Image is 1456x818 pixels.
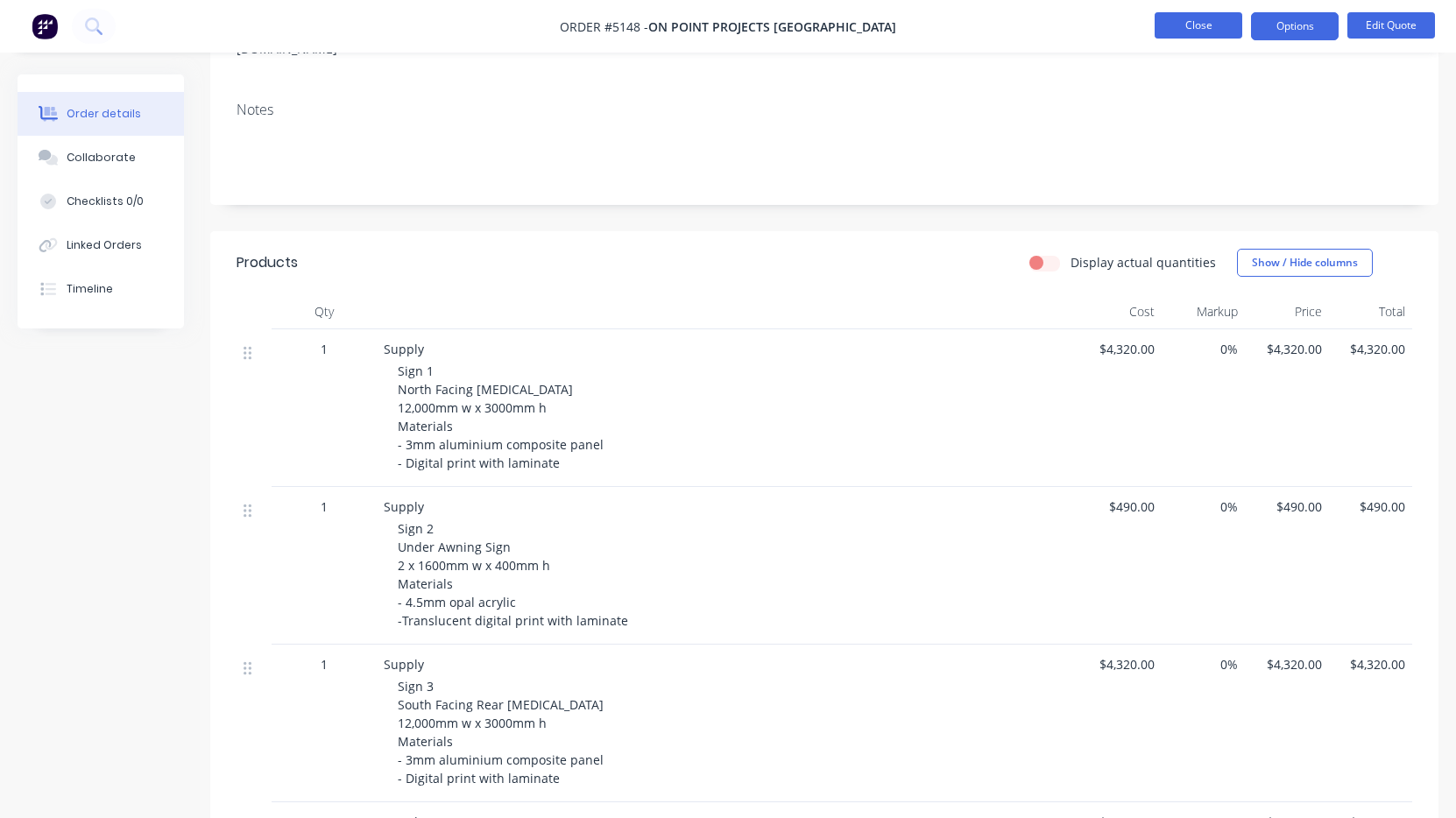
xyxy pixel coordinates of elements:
[1237,249,1373,277] button: Show / Hide columns
[67,237,142,253] div: Linked Orders
[1245,294,1329,329] div: Price
[18,136,184,180] button: Collaborate
[67,106,141,122] div: Order details
[384,341,424,357] span: Supply
[1085,497,1155,516] span: $490.00
[1169,497,1239,516] span: 0%
[18,92,184,136] button: Order details
[384,656,424,673] span: Supply
[1251,12,1339,40] button: Options
[67,194,144,209] div: Checklists 0/0
[67,281,113,297] div: Timeline
[237,102,1412,118] div: Notes
[1162,294,1246,329] div: Markup
[18,180,184,223] button: Checklists 0/0
[321,340,328,358] span: 1
[321,655,328,673] span: 1
[237,252,298,273] div: Products
[1078,294,1162,329] div: Cost
[1329,294,1413,329] div: Total
[32,13,58,39] img: Factory
[18,223,184,267] button: Linked Orders
[1085,655,1155,673] span: $4,320.00
[18,267,184,311] button: Timeline
[1085,340,1155,358] span: $4,320.00
[560,18,648,35] span: Order #5148 -
[398,678,611,786] span: Sign 3 South Facing Rear [MEDICAL_DATA] 12,000mm w x 3000mm h Materials - 3mm aluminium composite...
[1169,655,1239,673] span: 0%
[1071,253,1216,271] label: Display actual quantities
[1252,655,1322,673] span: $4,320.00
[398,363,607,471] span: Sign 1 North Facing [MEDICAL_DATA] 12,000mm w x 3000mm h Materials - 3mm aluminium composite pane...
[1336,655,1406,673] span: $4,320.00
[1169,340,1239,358] span: 0%
[398,520,628,629] span: Sign 2 Under Awning Sign 2 x 1600mm w x 400mm h Materials - 4.5mm opal acrylic -Translucent digit...
[384,498,424,515] span: Supply
[1336,340,1406,358] span: $4,320.00
[1336,497,1406,516] span: $490.00
[67,150,136,166] div: Collaborate
[1347,12,1435,39] button: Edit Quote
[1252,497,1322,516] span: $490.00
[1252,340,1322,358] span: $4,320.00
[272,294,377,329] div: Qty
[321,497,328,516] span: 1
[1155,12,1242,39] button: Close
[648,18,896,35] span: On Point Projects [GEOGRAPHIC_DATA]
